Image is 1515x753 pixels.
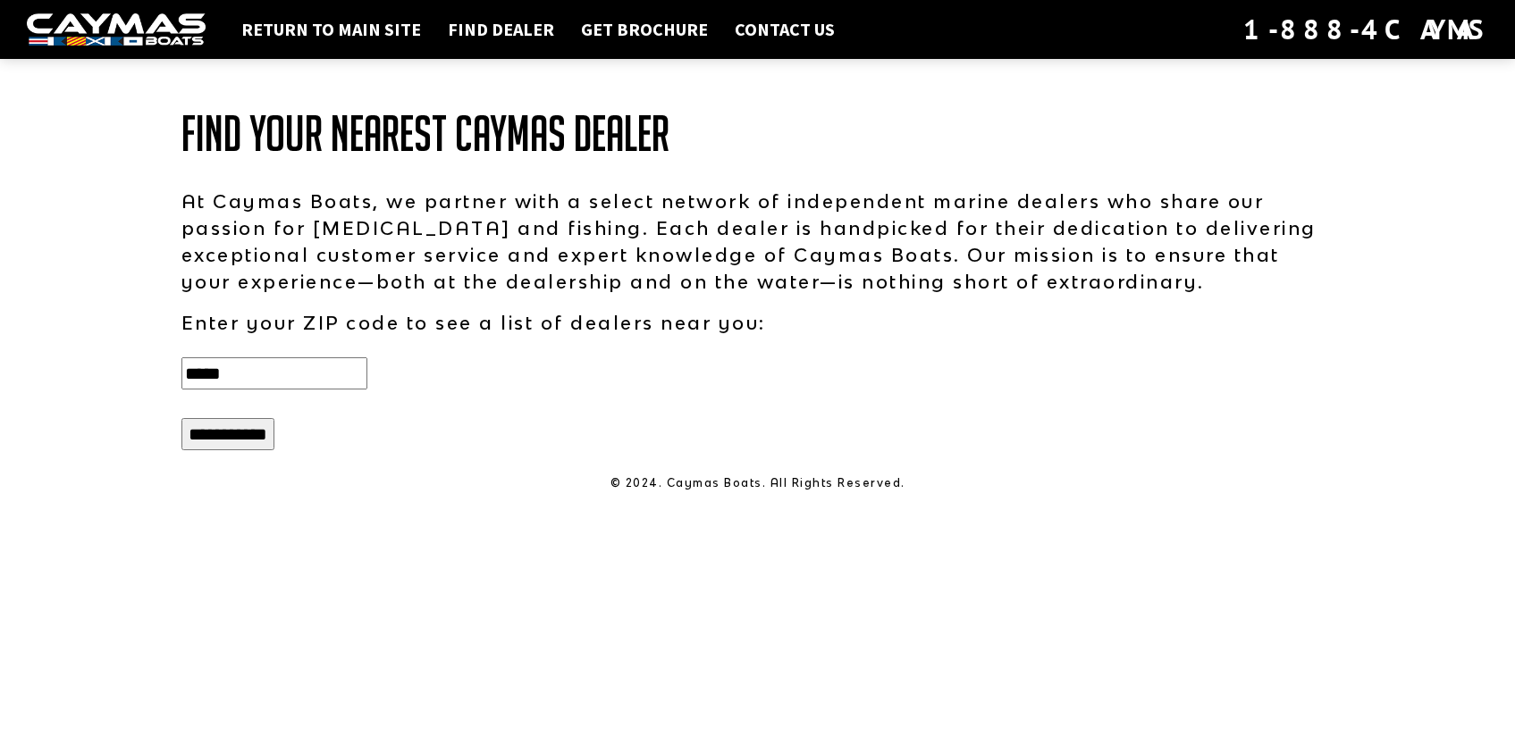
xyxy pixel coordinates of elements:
[439,18,563,41] a: Find Dealer
[181,107,1334,161] h1: Find Your Nearest Caymas Dealer
[232,18,430,41] a: Return to main site
[181,188,1334,295] p: At Caymas Boats, we partner with a select network of independent marine dealers who share our pas...
[181,309,1334,336] p: Enter your ZIP code to see a list of dealers near you:
[1243,10,1488,49] div: 1-888-4CAYMAS
[27,13,206,46] img: white-logo-c9c8dbefe5ff5ceceb0f0178aa75bf4bb51f6bca0971e226c86eb53dfe498488.png
[181,475,1334,491] p: © 2024. Caymas Boats. All Rights Reserved.
[726,18,844,41] a: Contact Us
[572,18,717,41] a: Get Brochure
